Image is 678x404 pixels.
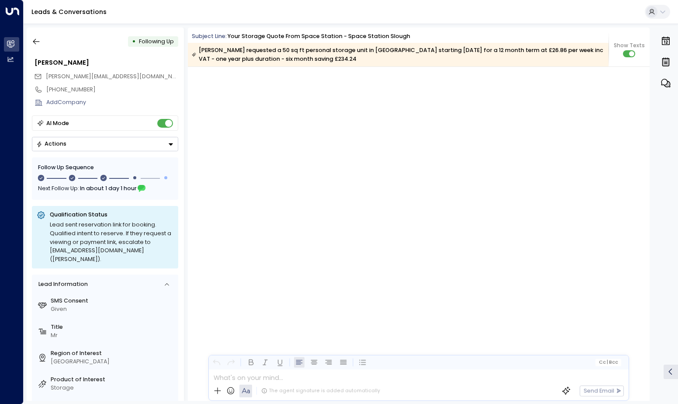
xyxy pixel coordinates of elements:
[46,73,178,81] span: daniel.drazkowskigsm@gmail.com
[50,220,173,264] div: Lead sent reservation link for booking. Qualified intent to reserve. If they request a viewing or...
[51,376,175,384] label: Product of Interest
[595,359,621,366] button: Cc|Bcc
[226,357,237,368] button: Redo
[46,98,178,107] div: AddCompany
[51,358,175,366] div: [GEOGRAPHIC_DATA]
[80,184,137,193] span: In about 1 day 1 hour
[50,211,173,219] p: Qualification Status
[192,32,227,40] span: Subject Line:
[35,280,87,289] div: Lead Information
[228,32,410,41] div: Your storage quote from Space Station - Space Station Slough
[211,357,222,368] button: Undo
[614,42,645,49] span: Show Texts
[35,58,178,68] div: [PERSON_NAME]
[598,360,618,365] span: Cc Bcc
[32,137,178,151] button: Actions
[51,297,175,305] label: SMS Consent
[607,360,608,365] span: |
[51,349,175,358] label: Region of Interest
[36,140,66,147] div: Actions
[38,164,172,172] div: Follow Up Sequence
[46,73,186,80] span: [PERSON_NAME][EMAIL_ADDRESS][DOMAIN_NAME]
[139,38,174,45] span: Following Up
[32,137,178,151] div: Button group with a nested menu
[31,7,107,16] a: Leads & Conversations
[51,305,175,313] div: Given
[51,323,175,331] label: Title
[132,35,136,49] div: •
[38,184,172,193] div: Next Follow Up:
[46,86,178,94] div: [PHONE_NUMBER]
[261,387,380,394] div: The agent signature is added automatically
[51,384,175,392] div: Storage
[192,46,604,63] div: [PERSON_NAME] requested a 50 sq ft personal storage unit in [GEOGRAPHIC_DATA] starting [DATE] for...
[46,119,69,128] div: AI Mode
[51,331,175,340] div: Mr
